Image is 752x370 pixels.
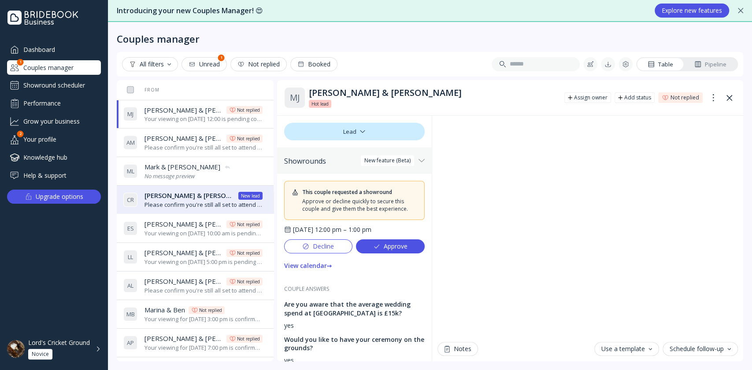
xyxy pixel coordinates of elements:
[284,335,425,353] div: Would you like to have your ceremony on the grounds?
[670,345,731,352] div: Schedule follow-up
[123,250,137,264] div: L L
[356,239,425,253] button: Approve
[123,107,137,121] div: M J
[237,61,280,68] div: Not replied
[123,307,137,321] div: M B
[123,336,137,350] div: A P
[237,278,260,285] div: Not replied
[144,258,262,266] div: Your viewing on [DATE] 5:00 pm is pending confirmation. The venue will approve or decline shortly...
[36,190,83,203] div: Upgrade options
[199,307,222,314] div: Not replied
[284,285,425,293] div: COUPLE ANSWERS
[284,356,425,365] div: yes
[293,225,371,234] div: [DATE] 12:00 pm – 1:00 pm
[123,136,137,150] div: A M
[237,221,260,228] div: Not replied
[7,42,101,57] a: Dashboard
[237,135,260,142] div: Not replied
[182,57,227,71] button: Unread
[7,190,101,204] button: Upgrade options
[694,60,726,69] div: Pipeline
[7,340,25,358] img: dpr=2,fit=cover,g=face,w=48,h=48
[189,61,220,68] div: Unread
[17,59,24,66] div: 1
[284,87,305,108] div: M J
[144,143,262,152] div: Please confirm you're still all set to attend your viewing at [GEOGRAPHIC_DATA] on [DATE] 11:00.
[373,243,407,250] div: Approve
[284,157,415,165] div: Showrounds
[309,88,558,98] div: [PERSON_NAME] & [PERSON_NAME]
[445,345,471,352] div: Notes
[671,94,699,101] div: Not replied
[144,277,222,286] span: [PERSON_NAME] & [PERSON_NAME]
[574,94,608,101] div: Assign owner
[284,262,332,269] div: View calendar →
[7,132,101,147] a: Your profile2
[437,116,738,337] iframe: Chat
[230,57,287,71] button: Not replied
[144,162,220,172] span: Mark & [PERSON_NAME]
[7,60,101,75] a: Couples manager1
[624,94,651,101] div: Add status
[237,106,260,114] div: Not replied
[655,4,729,18] button: Explore new features
[601,345,652,352] div: Use a template
[241,192,260,199] div: New lead
[144,248,222,257] span: [PERSON_NAME] & [PERSON_NAME]
[144,315,262,323] div: Your viewing for [DATE] 3:00 pm is confirmed.
[364,157,411,164] div: New feature (Beta)
[122,57,178,71] button: All filters
[144,334,222,343] span: [PERSON_NAME] & [PERSON_NAME]
[237,335,260,342] div: Not replied
[302,198,418,212] div: Approve or decline quickly to secure this couple and give them the best experience.
[302,188,392,196] div: This couple requested a showround
[7,150,101,165] a: Knowledge hub
[144,115,262,123] div: Your viewing on [DATE] 12:00 is pending confirmation. The venue will approve or decline shortly. ...
[144,286,262,295] div: Please confirm you're still all set to attend your viewing at [GEOGRAPHIC_DATA] on [DATE] 11:00 AM
[144,201,262,209] div: Please confirm you're still all set to attend your viewing at [GEOGRAPHIC_DATA] on [DATE] 18:00.
[123,87,159,93] div: From
[123,278,137,293] div: A L
[129,61,171,68] div: All filters
[662,7,722,14] div: Explore new features
[237,249,260,256] div: Not replied
[284,259,332,273] button: View calendar→
[648,60,673,69] div: Table
[594,342,659,356] button: Use a template
[32,351,49,358] div: Novice
[437,342,478,356] button: Notes
[7,114,101,128] a: Grow your business
[123,164,137,178] div: M L
[144,305,185,315] span: Marina & Ben
[284,239,353,253] button: Decline
[144,172,195,180] i: No message preview
[144,106,222,115] span: [PERSON_NAME] & [PERSON_NAME]
[7,60,101,75] div: Couples manager
[123,221,137,235] div: E S
[144,191,234,200] span: [PERSON_NAME] & [PERSON_NAME]
[17,131,24,137] div: 2
[117,6,646,16] div: Introducing your new Couples Manager! 😍
[117,33,200,45] div: Couples manager
[284,321,425,330] div: yes
[311,100,329,107] span: Hot lead
[7,96,101,110] a: Performance
[297,61,330,68] div: Booked
[123,193,137,207] div: C R
[7,168,101,183] a: Help & support
[663,342,738,356] button: Schedule follow-up
[284,123,425,140] div: Lead
[7,132,101,147] div: Your profile
[144,220,222,229] span: [PERSON_NAME] & [PERSON_NAME]
[144,344,262,352] div: Your viewing for [DATE] 7:00 pm is confirmed.
[284,300,425,318] div: Are you aware that the average wedding spend at [GEOGRAPHIC_DATA] is £15k?
[290,57,337,71] button: Booked
[7,78,101,92] a: Showround scheduler
[28,339,90,347] div: Lord's Cricket Ground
